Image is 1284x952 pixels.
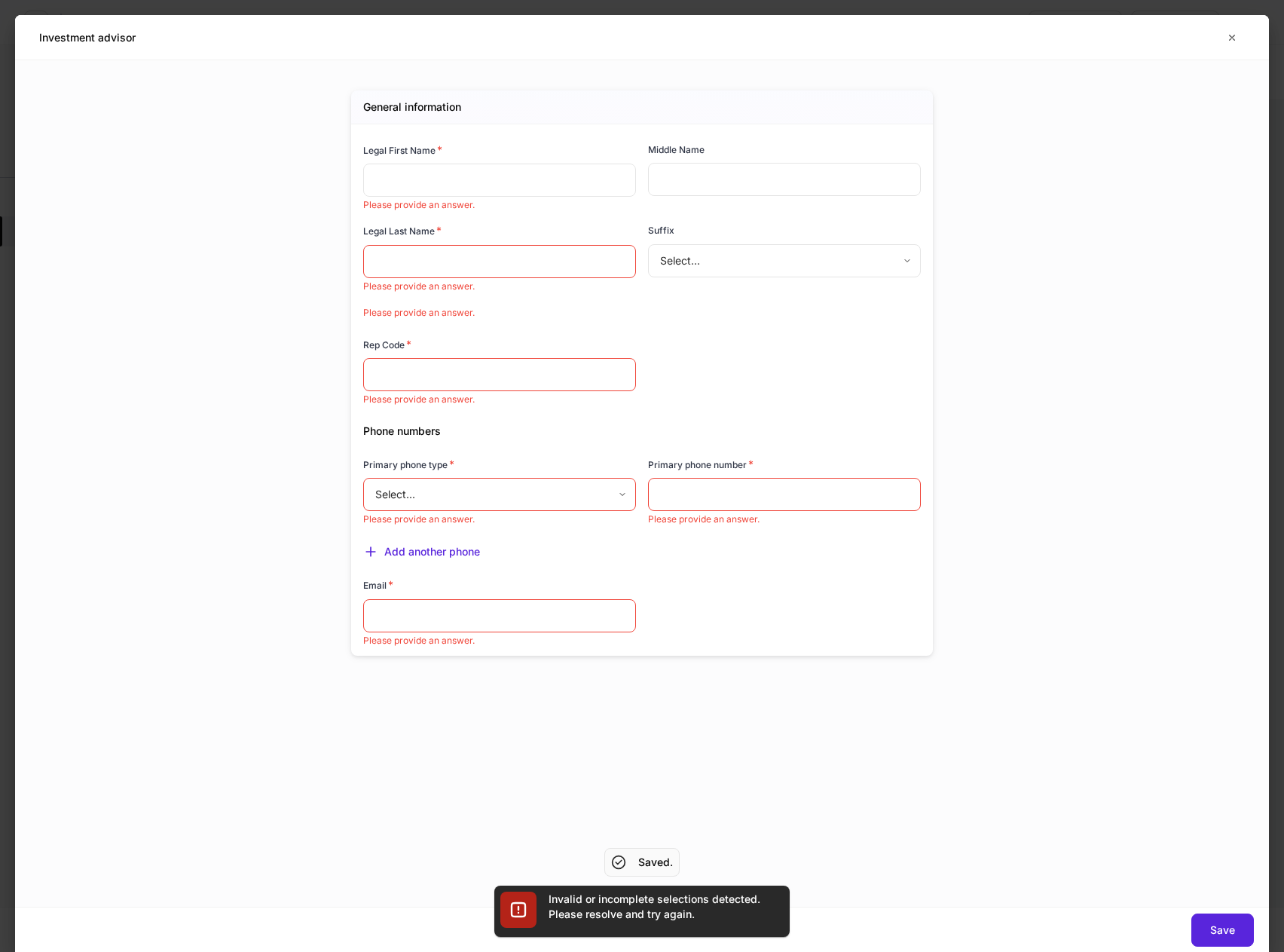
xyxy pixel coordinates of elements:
h6: Legal Last Name [363,223,442,238]
p: Please provide an answer. [363,199,636,211]
h6: Rep Code [363,337,411,352]
h6: Legal First Name [363,142,442,158]
h5: Saved. [638,855,673,870]
div: Select... [363,478,635,511]
p: Please provide an answer. [363,635,636,647]
div: Save [1210,925,1235,935]
div: Phone numbers [351,406,921,439]
p: Please provide an answer. [363,393,636,406]
button: Save [1191,914,1254,947]
p: Please provide an answer. [648,513,921,525]
h6: Primary phone number [648,457,754,472]
h5: Investment advisor [39,30,136,45]
h6: Middle Name [648,142,705,157]
div: Invalid or incomplete selections detected. Please resolve and try again. [549,892,775,922]
h6: Primary phone type [363,457,454,472]
p: Please provide an answer. [363,513,636,525]
div: Select... [648,244,920,277]
p: Please provide an answer. [363,280,636,292]
h6: Email [363,577,393,592]
h6: Suffix [648,223,674,237]
h5: General information [363,99,461,115]
p: Please provide an answer. [363,307,921,319]
button: Add another phone [363,544,480,559]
